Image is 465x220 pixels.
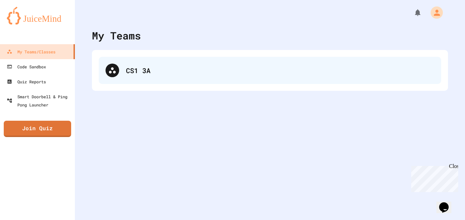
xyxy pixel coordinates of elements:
[7,48,55,56] div: My Teams/Classes
[126,65,434,75] div: CS1 3A
[7,63,46,71] div: Code Sandbox
[4,121,71,137] a: Join Quiz
[3,3,47,43] div: Chat with us now!Close
[7,7,68,24] img: logo-orange.svg
[436,193,458,213] iframe: chat widget
[7,92,72,109] div: Smart Doorbell & Ping Pong Launcher
[92,28,141,43] div: My Teams
[401,7,423,18] div: My Notifications
[99,57,441,84] div: CS1 3A
[7,78,46,86] div: Quiz Reports
[408,163,458,192] iframe: chat widget
[423,5,445,20] div: My Account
